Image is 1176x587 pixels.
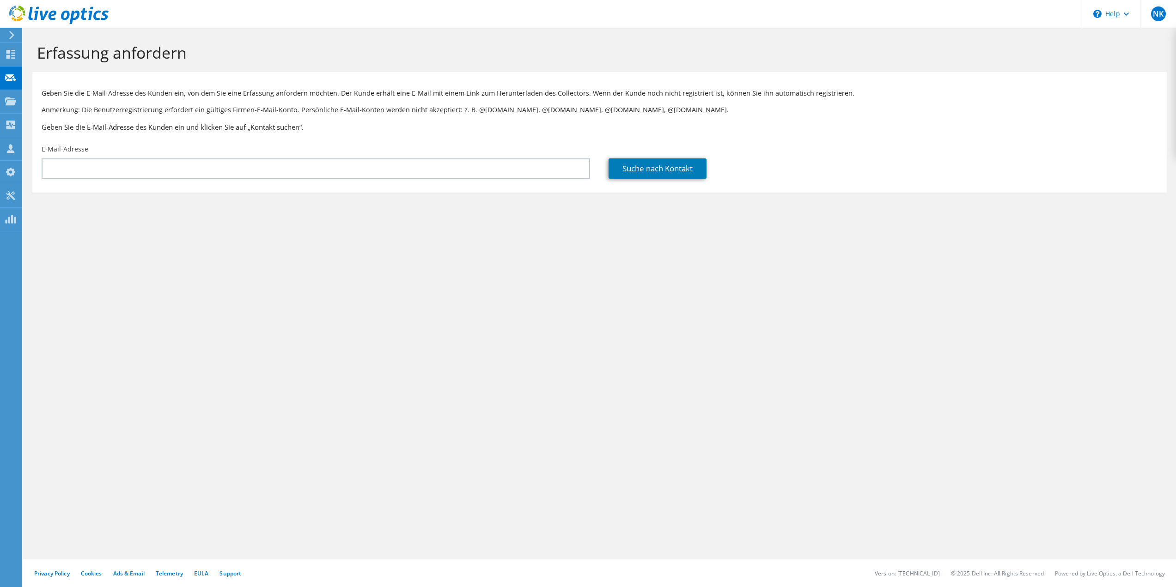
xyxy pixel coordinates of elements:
[951,569,1044,577] li: © 2025 Dell Inc. All Rights Reserved
[42,105,1158,115] p: Anmerkung: Die Benutzerregistrierung erfordert ein gültiges Firmen-E-Mail-Konto. Persönliche E-Ma...
[34,569,70,577] a: Privacy Policy
[609,158,707,179] a: Suche nach Kontakt
[42,122,1158,132] h3: Geben Sie die E-Mail-Adresse des Kunden ein und klicken Sie auf „Kontakt suchen“.
[42,88,1158,98] p: Geben Sie die E-Mail-Adresse des Kunden ein, von dem Sie eine Erfassung anfordern möchten. Der Ku...
[1151,6,1166,21] span: NK
[156,569,183,577] a: Telemetry
[37,43,1158,62] h1: Erfassung anfordern
[219,569,241,577] a: Support
[81,569,102,577] a: Cookies
[1093,10,1102,18] svg: \n
[113,569,145,577] a: Ads & Email
[1055,569,1165,577] li: Powered by Live Optics, a Dell Technology
[42,145,88,154] label: E-Mail-Adresse
[875,569,940,577] li: Version: [TECHNICAL_ID]
[194,569,208,577] a: EULA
